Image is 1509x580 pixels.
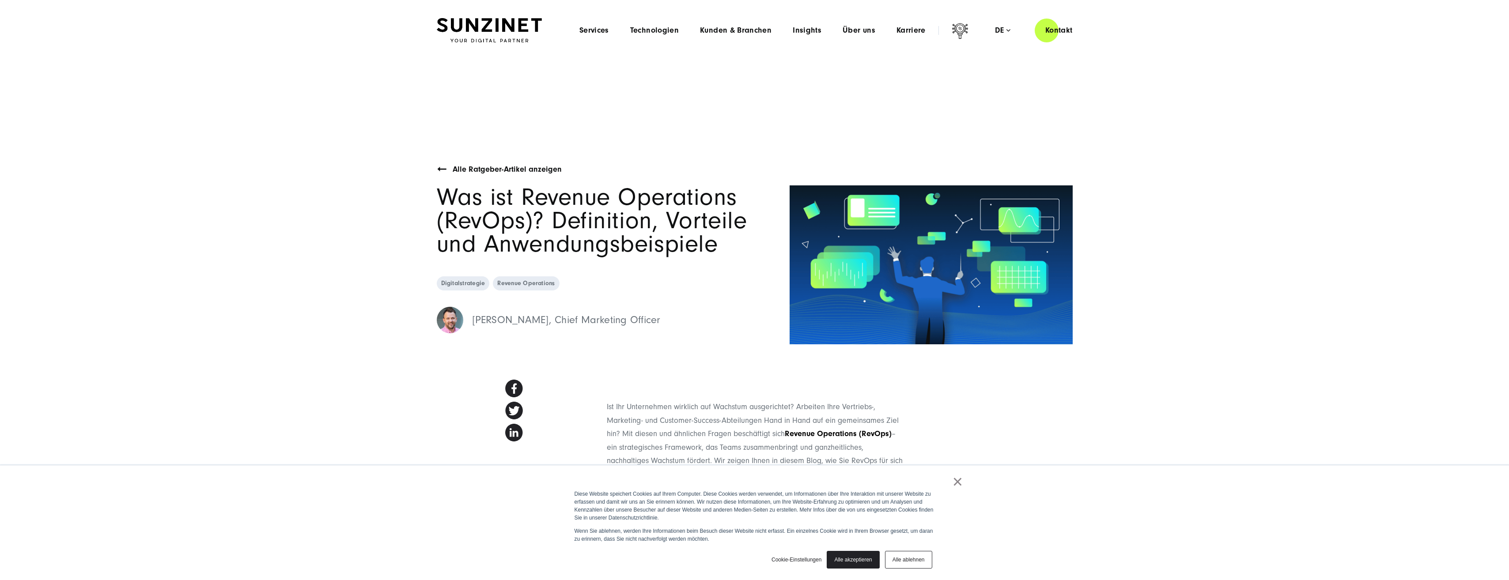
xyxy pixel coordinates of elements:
a: Digitalstrategie [437,276,490,290]
a: Alle akzeptieren [827,551,879,569]
span: Alle Ratgeber-Artikel anzeigen [453,165,562,174]
a: × [953,478,963,486]
a: Technologien [630,26,679,35]
p: Diese Website speichert Cookies auf Ihrem Computer. Diese Cookies werden verwendet, um Informatio... [575,490,935,522]
p: Wenn Sie ablehnen, werden Ihre Informationen beim Besuch dieser Website nicht erfasst. Ein einzel... [575,527,935,543]
a: Kontakt [1035,18,1083,43]
p: Ist Ihr Unternehmen wirklich auf Wachstum ausgerichtet? Arbeiten Ihre Vertriebs-, Marketing- und ... [607,400,903,482]
img: Share on facebook [505,380,523,397]
a: Kunden & Branchen [700,26,772,35]
img: Was ist Revenue Operations? [790,185,1073,344]
a: Insights [793,26,821,35]
img: Share on twitter [505,402,523,419]
a: Über uns [843,26,875,35]
span: Revenue Operations (RevOps) [785,429,892,438]
a: Alle ablehnen [885,551,932,569]
a: Alle Ratgeber-Artikel anzeigen [453,163,562,177]
span: Was ist Revenue Operations (RevOps)? Definition, Vorteile und Anwendungsbeispiele [437,183,747,258]
img: Share on linkedin [505,424,523,441]
a: Cookie-Einstellungen [772,556,821,564]
a: Revenue Operations [493,276,559,290]
a: Services [579,26,609,35]
a: Karriere [896,26,926,35]
div: [PERSON_NAME], Chief Marketing Officer [472,312,661,328]
div: de [995,26,1010,35]
img: SUNZINET Full Service Digital Agentur [437,18,542,43]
